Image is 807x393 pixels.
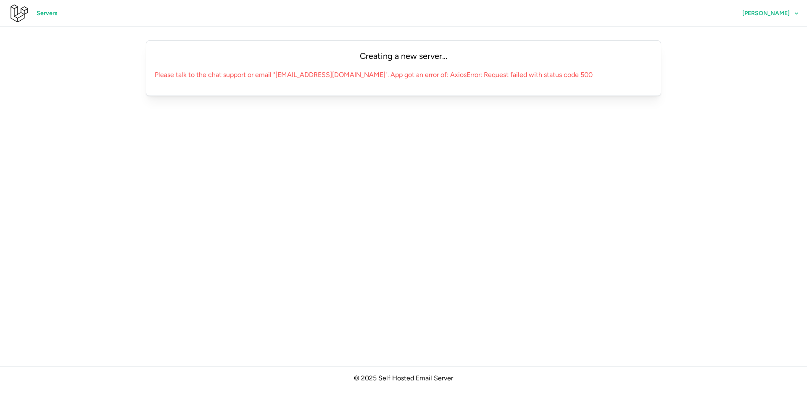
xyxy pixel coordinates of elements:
a: Servers [29,6,66,21]
p: Creating a new server... [155,49,653,63]
span: [PERSON_NAME] [742,11,790,16]
span: Servers [37,6,58,21]
p: Please talk to the chat support or email "[EMAIL_ADDRESS][DOMAIN_NAME]". App got an error of: Axi... [155,70,653,80]
button: [PERSON_NAME] [734,6,807,21]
